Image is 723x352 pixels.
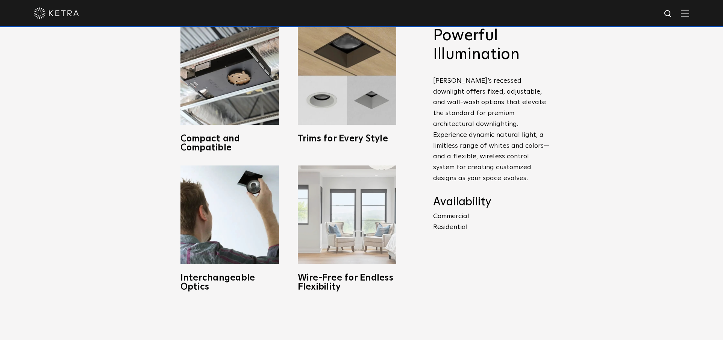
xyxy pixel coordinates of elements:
p: Commercial Residential [433,211,550,233]
h3: Interchangeable Optics [180,273,279,291]
img: D3_OpticSwap [180,165,279,264]
h4: Availability [433,195,550,209]
p: [PERSON_NAME]’s recessed downlight offers fixed, adjustable, and wall-wash options that elevate t... [433,76,550,184]
h3: Trims for Every Style [298,134,396,143]
h3: Wire-Free for Endless Flexibility [298,273,396,291]
img: D3_WV_Bedroom [298,165,396,264]
img: trims-for-every-style [298,26,396,125]
img: ketra-logo-2019-white [34,8,79,19]
img: compact-and-copatible [180,26,279,125]
h2: Powerful Illumination [433,26,550,64]
img: search icon [664,9,673,19]
img: Hamburger%20Nav.svg [681,9,689,17]
h3: Compact and Compatible [180,134,279,152]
